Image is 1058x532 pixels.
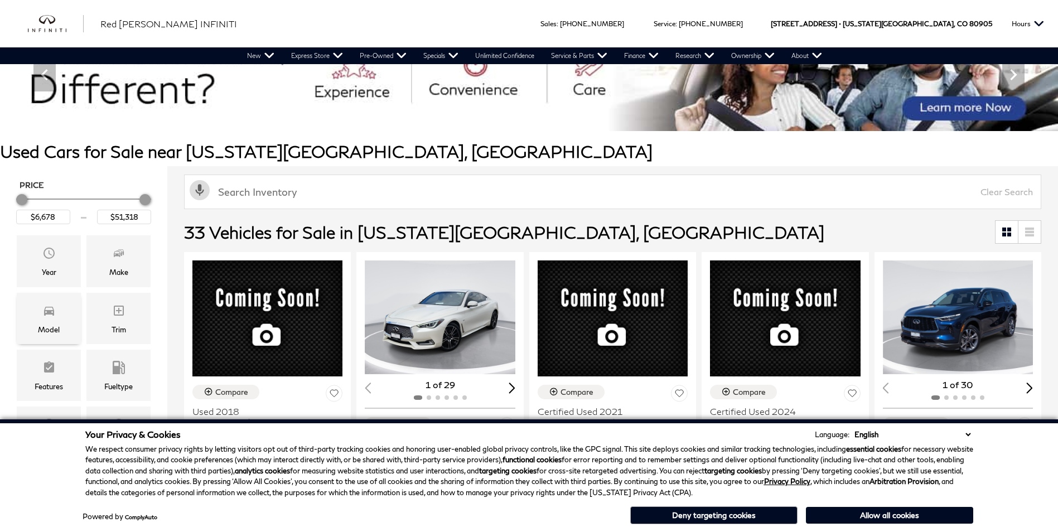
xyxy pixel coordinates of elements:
[17,293,81,344] div: ModelModel
[20,180,148,190] h5: Price
[883,260,1035,374] img: 2022 INFINITI QX60 LUXE 1
[86,235,151,287] div: MakeMake
[100,17,237,31] a: Red [PERSON_NAME] INFINITI
[42,415,56,437] span: Transmission
[883,379,1033,391] div: 1 of 30
[28,15,84,33] img: INFINITI
[540,20,557,28] span: Sales
[16,194,27,205] div: Minimum Price
[97,210,151,224] input: Maximum
[16,190,151,224] div: Price
[184,175,1041,209] input: Search Inventory
[192,417,334,428] span: INFINITI QX60 Base
[365,417,432,432] button: Compare Vehicle
[479,466,537,475] strong: targeting cookies
[547,110,558,122] span: Go to slide 4
[112,323,126,336] div: Trim
[86,407,151,458] div: MileageMileage
[192,406,342,428] a: Used 2018INFINITI QX60 Base
[28,15,84,33] a: infiniti
[190,180,210,200] svg: Click to toggle on voice search
[543,47,616,64] a: Service & Parts
[104,380,133,393] div: Fueltype
[42,358,56,380] span: Features
[630,506,798,524] button: Deny targeting cookies
[351,47,415,64] a: Pre-Owned
[38,323,60,336] div: Model
[17,235,81,287] div: YearYear
[815,431,849,438] div: Language:
[42,266,56,278] div: Year
[17,350,81,401] div: FeaturesFeatures
[1002,58,1025,91] div: Next
[83,513,157,520] div: Powered by
[239,47,830,64] nav: Main Navigation
[192,406,334,417] span: Used 2018
[16,210,70,224] input: Minimum
[538,417,679,428] span: INFINITI Q50 Red Sport 400
[852,429,973,440] select: Language Select
[671,385,688,405] button: Save Vehicle
[538,406,679,417] span: Certified Used 2021
[764,477,810,486] a: Privacy Policy
[532,110,543,122] span: Go to slide 3
[85,429,181,439] span: Your Privacy & Cookies
[112,301,125,323] span: Trim
[704,466,762,475] strong: targeting cookies
[467,47,543,64] a: Unlimited Confidence
[846,444,901,453] strong: essential cookies
[710,385,777,399] button: Compare Vehicle
[283,47,351,64] a: Express Store
[1026,383,1033,393] div: Next slide
[100,18,237,29] span: Red [PERSON_NAME] INFINITI
[326,385,342,405] button: Save Vehicle
[516,110,527,122] span: Go to slide 2
[365,260,516,374] img: 2018 INFINITI Q60 3.0t SPORT 1
[667,47,723,64] a: Research
[710,417,852,428] span: INFINITI QX55 LUXE
[500,110,511,122] span: Go to slide 1
[112,358,125,380] span: Fueltype
[723,47,783,64] a: Ownership
[109,266,128,278] div: Make
[192,260,342,376] img: 2018 INFINITI QX60 Base
[112,244,125,266] span: Make
[42,301,56,323] span: Model
[675,20,677,28] span: :
[883,417,950,432] button: Compare Vehicle
[806,507,973,524] button: Allow all cookies
[86,293,151,344] div: TrimTrim
[616,47,667,64] a: Finance
[184,222,824,242] span: 33 Vehicles for Sale in [US_STATE][GEOGRAPHIC_DATA], [GEOGRAPHIC_DATA]
[125,514,157,520] a: ComplyAuto
[654,20,675,28] span: Service
[35,380,63,393] div: Features
[365,260,516,374] div: 1 / 2
[499,417,515,438] button: Save Vehicle
[503,455,562,464] strong: functional cookies
[42,244,56,266] span: Year
[415,47,467,64] a: Specials
[538,406,688,428] a: Certified Used 2021INFINITI Q50 Red Sport 400
[844,385,861,405] button: Save Vehicle
[557,20,558,28] span: :
[783,47,830,64] a: About
[733,387,766,397] div: Compare
[192,385,259,399] button: Compare Vehicle
[561,387,593,397] div: Compare
[86,350,151,401] div: FueltypeFueltype
[1016,417,1033,438] button: Save Vehicle
[215,387,248,397] div: Compare
[33,58,56,91] div: Previous
[869,477,939,486] strong: Arbitration Provision
[112,415,125,437] span: Mileage
[17,407,81,458] div: TransmissionTransmission
[509,383,515,393] div: Next slide
[679,20,743,28] a: [PHONE_NUMBER]
[538,385,605,399] button: Compare Vehicle
[710,406,852,417] span: Certified Used 2024
[710,406,860,428] a: Certified Used 2024INFINITI QX55 LUXE
[239,47,283,64] a: New
[85,444,973,499] p: We respect consumer privacy rights by letting visitors opt out of third-party tracking cookies an...
[883,260,1035,374] div: 1 / 2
